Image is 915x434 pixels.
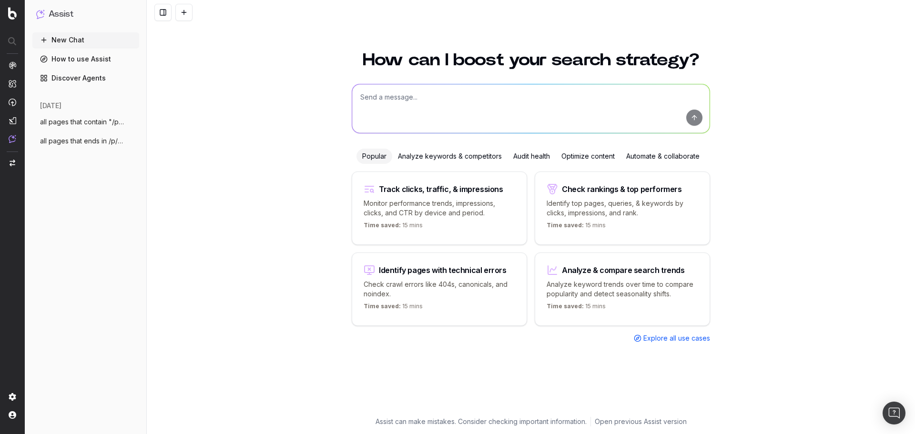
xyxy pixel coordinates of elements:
[364,303,401,310] span: Time saved:
[32,71,139,86] a: Discover Agents
[508,149,556,164] div: Audit health
[364,222,423,233] p: 15 mins
[547,199,698,218] p: Identify top pages, queries, & keywords by clicks, impressions, and rank.
[9,135,16,143] img: Assist
[547,303,584,310] span: Time saved:
[547,303,606,314] p: 15 mins
[356,149,392,164] div: Popular
[40,136,124,146] span: all pages that ends in /p/c/advanced-mat
[352,51,710,69] h1: How can I boost your search strategy?
[10,160,15,166] img: Switch project
[547,222,606,233] p: 15 mins
[364,280,515,299] p: Check crawl errors like 404s, canonicals, and noindex.
[40,101,61,111] span: [DATE]
[379,185,503,193] div: Track clicks, traffic, & impressions
[36,10,45,19] img: Assist
[32,114,139,130] button: all pages that contain "/p/c/materiaux-a
[364,222,401,229] span: Time saved:
[883,402,905,424] div: Open Intercom Messenger
[620,149,705,164] div: Automate & collaborate
[9,117,16,124] img: Studio
[643,333,710,343] span: Explore all use cases
[8,7,17,20] img: Botify logo
[556,149,620,164] div: Optimize content
[562,185,682,193] div: Check rankings & top performers
[32,51,139,67] a: How to use Assist
[32,133,139,149] button: all pages that ends in /p/c/advanced-mat
[49,8,73,21] h1: Assist
[9,411,16,419] img: My account
[9,98,16,106] img: Activation
[562,266,685,274] div: Analyze & compare search trends
[36,8,135,21] button: Assist
[379,266,507,274] div: Identify pages with technical errors
[547,222,584,229] span: Time saved:
[376,417,587,426] p: Assist can make mistakes. Consider checking important information.
[392,149,508,164] div: Analyze keywords & competitors
[634,333,710,343] a: Explore all use cases
[9,393,16,401] img: Setting
[547,280,698,299] p: Analyze keyword trends over time to compare popularity and detect seasonality shifts.
[364,199,515,218] p: Monitor performance trends, impressions, clicks, and CTR by device and period.
[32,32,139,48] button: New Chat
[9,61,16,69] img: Analytics
[40,117,124,127] span: all pages that contain "/p/c/materiaux-a
[9,80,16,88] img: Intelligence
[364,303,423,314] p: 15 mins
[595,417,687,426] a: Open previous Assist version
